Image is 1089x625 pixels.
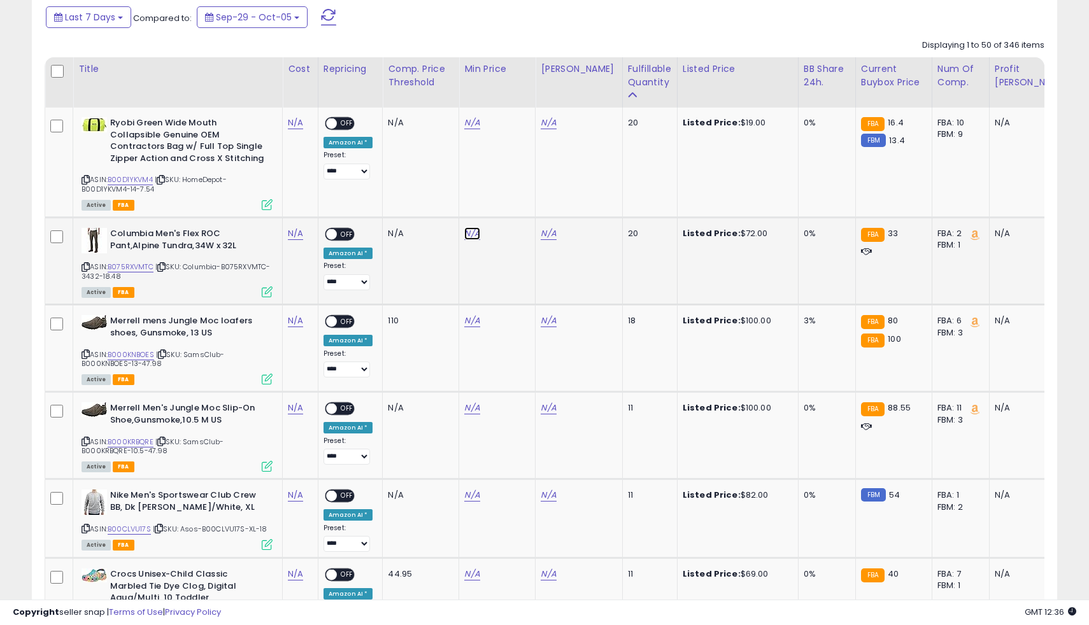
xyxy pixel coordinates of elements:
[937,62,984,89] div: Num of Comp.
[464,62,530,76] div: Min Price
[288,489,303,502] a: N/A
[288,227,303,240] a: N/A
[861,228,885,242] small: FBA
[165,606,221,618] a: Privacy Policy
[937,568,979,580] div: FBA: 7
[937,117,979,129] div: FBA: 10
[937,489,979,501] div: FBA: 1
[541,227,556,240] a: N/A
[861,488,886,502] small: FBM
[683,227,741,239] b: Listed Price:
[388,315,449,327] div: 110
[324,62,378,76] div: Repricing
[937,239,979,251] div: FBM: 1
[324,437,373,465] div: Preset:
[937,228,979,239] div: FBA: 2
[922,39,1044,52] div: Displaying 1 to 50 of 346 items
[324,524,373,552] div: Preset:
[324,422,373,433] div: Amazon AI *
[888,402,911,414] span: 88.55
[889,489,900,501] span: 54
[82,489,273,549] div: ASIN:
[861,568,885,582] small: FBA
[388,489,449,501] div: N/A
[888,314,898,327] span: 80
[324,137,373,148] div: Amazon AI *
[804,117,846,129] div: 0%
[110,117,265,167] b: Ryobi Green Wide Mouth Collapsible Genuine OEM Contractors Bag w/ Full Top Single Zipper Action a...
[683,568,741,580] b: Listed Price:
[1025,606,1076,618] span: 2025-10-14 12:36 GMT
[337,118,357,129] span: OFF
[82,402,273,470] div: ASIN:
[628,62,672,89] div: Fulfillable Quantity
[288,402,303,414] a: N/A
[82,349,225,369] span: | SKU: SamsClub-B000KNBOES-13-47.98
[541,62,616,76] div: [PERSON_NAME]
[82,568,107,582] img: 41JvkgedYPS._SL40_.jpg
[861,134,886,147] small: FBM
[937,502,979,513] div: FBM: 2
[861,315,885,329] small: FBA
[995,228,1066,239] div: N/A
[110,315,265,342] b: Merrell mens Jungle Moc loafers shoes, Gunsmoke, 13 US
[628,117,667,129] div: 20
[153,524,267,534] span: | SKU: Asos-B00CLVU17S-XL-18
[683,117,788,129] div: $19.00
[288,568,303,580] a: N/A
[683,568,788,580] div: $69.00
[628,568,667,580] div: 11
[65,11,115,24] span: Last 7 Days
[197,6,308,28] button: Sep-29 - Oct-05
[13,606,59,618] strong: Copyright
[937,580,979,591] div: FBM: 1
[804,568,846,580] div: 0%
[628,402,667,414] div: 11
[108,524,151,535] a: B00CLVU17S
[995,489,1066,501] div: N/A
[288,116,303,129] a: N/A
[464,227,480,240] a: N/A
[628,228,667,239] div: 20
[82,315,273,383] div: ASIN:
[683,314,741,327] b: Listed Price:
[82,437,224,456] span: | SKU: SamsClub-B000KRBQRE-10.5-47.98
[388,402,449,414] div: N/A
[464,568,480,580] a: N/A
[995,402,1066,414] div: N/A
[388,228,449,239] div: N/A
[110,489,265,516] b: Nike Men's Sportswear Club Crew BB, Dk [PERSON_NAME]/White, XL
[288,314,303,327] a: N/A
[82,228,273,296] div: ASIN:
[337,491,357,502] span: OFF
[861,334,885,348] small: FBA
[337,229,357,240] span: OFF
[82,315,107,330] img: 41hCwRZPWVL._SL40_.jpg
[995,62,1071,89] div: Profit [PERSON_NAME]
[464,402,480,414] a: N/A
[337,316,357,327] span: OFF
[108,349,154,360] a: B000KNBOES
[324,509,373,521] div: Amazon AI *
[628,489,667,501] div: 11
[78,62,277,76] div: Title
[861,62,927,89] div: Current Buybox Price
[113,287,134,298] span: FBA
[113,540,134,551] span: FBA
[82,228,107,253] img: 31CTDjc6-ZL._SL40_.jpg
[683,116,741,129] b: Listed Price:
[804,228,846,239] div: 0%
[628,315,667,327] div: 18
[995,315,1066,327] div: N/A
[541,314,556,327] a: N/A
[216,11,292,24] span: Sep-29 - Oct-05
[82,461,111,472] span: All listings currently available for purchase on Amazon
[82,489,107,515] img: 41hU3nZ-mdL._SL40_.jpg
[288,62,313,76] div: Cost
[324,349,373,378] div: Preset:
[113,374,134,385] span: FBA
[804,402,846,414] div: 0%
[804,62,850,89] div: BB Share 24h.
[82,287,111,298] span: All listings currently available for purchase on Amazon
[82,174,227,193] span: | SKU: HomeDepot-B00D1YKVM4-14-7.54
